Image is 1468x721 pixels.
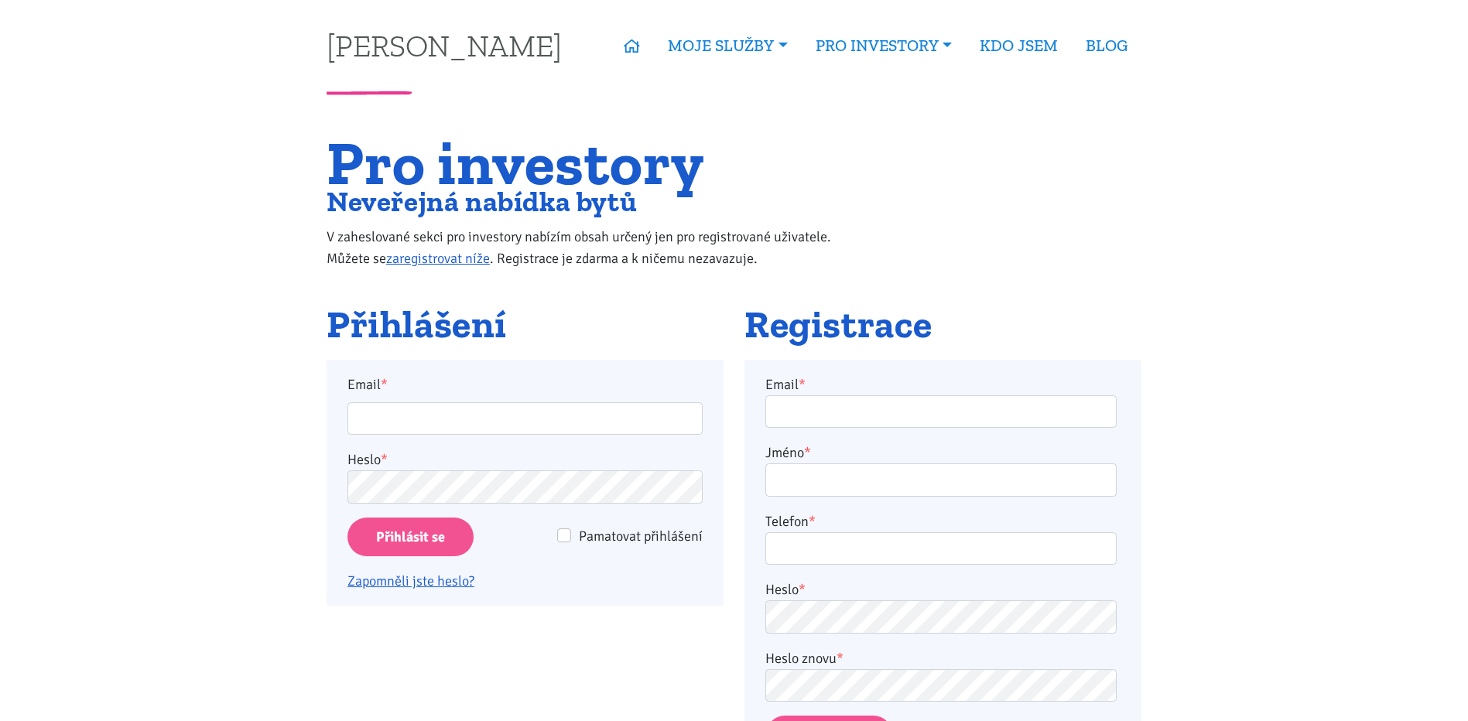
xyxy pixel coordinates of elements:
[966,28,1072,63] a: KDO JSEM
[327,189,863,214] h2: Neveřejná nabídka bytů
[337,374,713,395] label: Email
[579,528,703,545] span: Pamatovat přihlášení
[765,648,844,669] label: Heslo znovu
[327,304,724,346] h2: Přihlášení
[837,650,844,667] abbr: required
[347,518,474,557] input: Přihlásit se
[765,511,816,532] label: Telefon
[802,28,966,63] a: PRO INVESTORY
[799,376,806,393] abbr: required
[654,28,801,63] a: MOJE SLUŽBY
[347,572,474,589] a: Zapomněli jste heslo?
[1072,28,1141,63] a: BLOG
[765,374,806,395] label: Email
[386,250,490,267] a: zaregistrovat níže
[327,226,863,269] p: V zaheslované sekci pro investory nabízím obsah určený jen pro registrované uživatele. Můžete se ...
[327,137,863,189] h1: Pro investory
[809,513,816,530] abbr: required
[744,304,1141,346] h2: Registrace
[765,442,811,463] label: Jméno
[347,449,388,470] label: Heslo
[799,581,806,598] abbr: required
[804,444,811,461] abbr: required
[765,579,806,600] label: Heslo
[327,30,562,60] a: [PERSON_NAME]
